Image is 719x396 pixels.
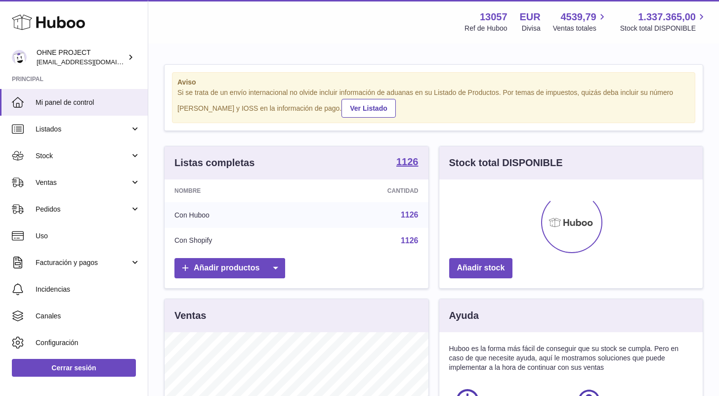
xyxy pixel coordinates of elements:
h3: Listas completas [174,156,254,170]
span: 1.337.365,00 [638,10,696,24]
div: Divisa [522,24,541,33]
div: Ref de Huboo [465,24,507,33]
a: Ver Listado [341,99,395,118]
span: Mi panel de control [36,98,140,107]
span: Incidencias [36,285,140,294]
span: Stock total DISPONIBLE [620,24,707,33]
th: Cantidad [304,179,428,202]
a: 1126 [396,157,419,169]
strong: 13057 [480,10,508,24]
span: 4539,79 [560,10,596,24]
a: Cerrar sesión [12,359,136,377]
strong: Aviso [177,78,690,87]
a: Añadir productos [174,258,285,278]
span: Stock [36,151,130,161]
a: 4539,79 Ventas totales [553,10,608,33]
span: Facturación y pagos [36,258,130,267]
h3: Ventas [174,309,206,322]
strong: EUR [520,10,541,24]
span: Canales [36,311,140,321]
a: 1126 [401,236,419,245]
p: Huboo es la forma más fácil de conseguir que su stock se cumpla. Pero en caso de que necesite ayu... [449,344,693,372]
span: Configuración [36,338,140,348]
span: Listados [36,125,130,134]
span: Ventas [36,178,130,187]
a: 1.337.365,00 Stock total DISPONIBLE [620,10,707,33]
div: Si se trata de un envío internacional no olvide incluir información de aduanas en su Listado de P... [177,88,690,118]
span: Uso [36,231,140,241]
div: OHNE PROJECT [37,48,126,67]
span: Pedidos [36,205,130,214]
img: support@ohneproject.com [12,50,27,65]
a: 1126 [401,211,419,219]
strong: 1126 [396,157,419,167]
th: Nombre [165,179,304,202]
span: [EMAIL_ADDRESS][DOMAIN_NAME] [37,58,145,66]
td: Con Shopify [165,228,304,254]
a: Añadir stock [449,258,513,278]
h3: Stock total DISPONIBLE [449,156,563,170]
span: Ventas totales [553,24,608,33]
h3: Ayuda [449,309,479,322]
td: Con Huboo [165,202,304,228]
